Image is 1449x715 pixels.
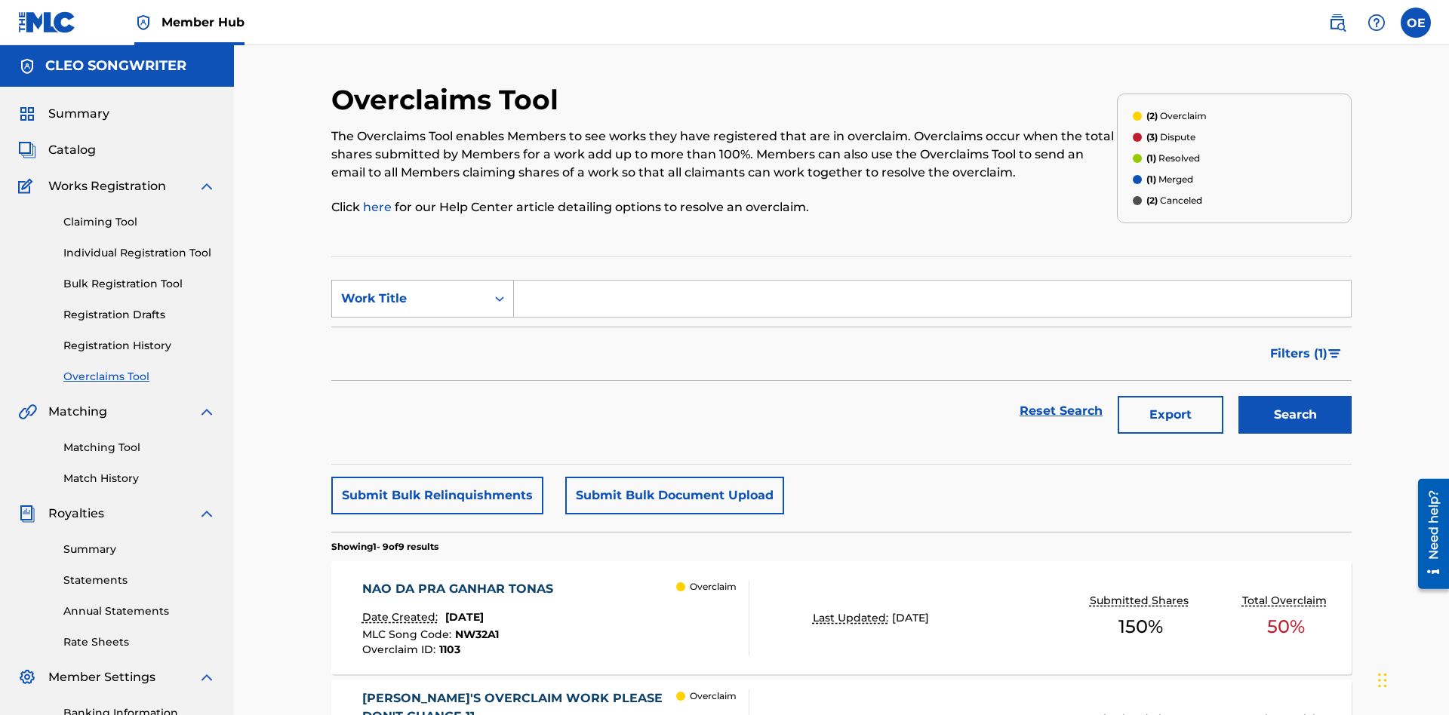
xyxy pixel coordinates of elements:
a: here [363,200,395,214]
img: Matching [18,403,37,421]
span: [DATE] [445,610,484,624]
span: Works Registration [48,177,166,195]
img: Member Settings [18,668,36,686]
div: Drag [1378,658,1387,703]
button: Submit Bulk Relinquishments [331,477,543,514]
p: Merged [1146,173,1193,186]
img: expand [198,177,216,195]
iframe: Resource Center [1407,473,1449,597]
p: Date Created: [362,609,441,625]
p: Click for our Help Center article detailing options to resolve an overclaim. [331,198,1117,216]
button: Submit Bulk Document Upload [565,477,784,514]
a: Statements [63,572,216,588]
p: Resolved [1146,152,1200,165]
a: Bulk Registration Tool [63,276,216,292]
span: NW32A1 [455,628,499,641]
p: Dispute [1146,130,1195,144]
span: 150 % [1118,613,1163,640]
span: 50 % [1267,613,1305,640]
span: (1) [1146,173,1156,185]
p: Last Updated: [813,610,892,626]
p: Canceled [1146,194,1202,207]
a: Matching Tool [63,440,216,456]
form: Search Form [331,280,1352,441]
img: Top Rightsholder [134,14,152,32]
h2: Overclaims Tool [331,83,566,117]
span: Member Settings [48,668,155,686]
span: Member Hub [162,14,245,31]
button: Export [1118,396,1223,434]
img: Works Registration [18,177,38,195]
div: Help [1361,8,1392,38]
img: MLC Logo [18,11,76,33]
a: Annual Statements [63,603,216,619]
span: Matching [48,403,107,421]
div: User Menu [1401,8,1431,38]
span: Catalog [48,141,96,159]
p: The Overclaims Tool enables Members to see works they have registered that are in overclaim. Over... [331,127,1117,182]
a: Individual Registration Tool [63,245,216,261]
a: Summary [63,542,216,557]
a: Registration Drafts [63,307,216,323]
img: expand [198,505,216,523]
a: Public Search [1322,8,1352,38]
a: NAO DA PRA GANHAR TONASDate Created:[DATE]MLC Song Code:NW32A1Overclaim ID:1103 OverclaimLast Upd... [331,561,1352,674]
p: Showing 1 - 9 of 9 results [331,540,438,554]
img: Catalog [18,141,36,159]
a: Match History [63,471,216,486]
span: (2) [1146,195,1158,206]
a: Rate Sheets [63,634,216,650]
span: 1103 [439,643,460,656]
a: CatalogCatalog [18,141,96,159]
img: expand [198,403,216,421]
p: Total Overclaim [1242,593,1331,609]
span: [DATE] [892,611,929,624]
a: SummarySummary [18,105,109,123]
span: (1) [1146,152,1156,164]
a: Registration History [63,338,216,354]
a: Overclaims Tool [63,369,216,385]
span: Filters ( 1 ) [1270,345,1327,363]
img: help [1367,14,1386,32]
span: Royalties [48,505,104,523]
span: Overclaim ID : [362,643,439,656]
button: Filters (1) [1261,335,1352,373]
div: Work Title [341,290,477,308]
p: Submitted Shares [1090,593,1192,609]
img: Royalties [18,505,36,523]
span: Summary [48,105,109,123]
img: search [1328,14,1346,32]
img: filter [1328,349,1341,358]
span: (3) [1146,131,1158,143]
img: expand [198,668,216,686]
a: Reset Search [1012,394,1110,428]
p: Overclaim [690,689,737,703]
img: Accounts [18,57,36,75]
span: MLC Song Code : [362,628,455,641]
p: Overclaim [1146,109,1207,123]
a: Claiming Tool [63,214,216,230]
button: Search [1238,396,1352,434]
p: Overclaim [690,580,737,594]
div: NAO DA PRA GANHAR TONAS [362,580,561,598]
iframe: Chat Widget [1374,643,1449,715]
h5: CLEO SONGWRITER [45,57,186,75]
span: (2) [1146,110,1158,121]
img: Summary [18,105,36,123]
